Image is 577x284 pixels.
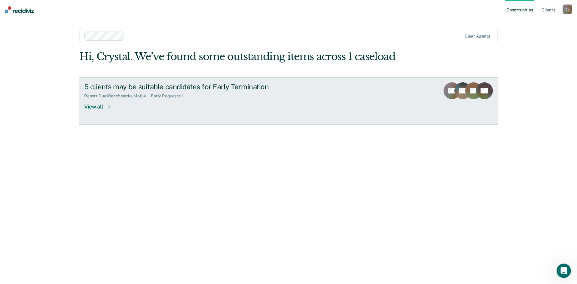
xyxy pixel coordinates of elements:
[465,34,490,39] div: Clear agents
[563,5,572,14] button: CJ
[563,5,572,14] div: C J
[557,264,571,278] iframe: Intercom live chat
[151,93,188,99] div: Early Requests : 1
[84,98,118,110] div: View all
[79,77,498,125] a: 5 clients may be suitable candidates for Early TerminationReport Due (Benchmarks Met):4Early Requ...
[79,50,414,63] div: Hi, Crystal. We’ve found some outstanding items across 1 caseload
[84,82,295,91] div: 5 clients may be suitable candidates for Early Termination
[5,6,34,13] img: Recidiviz
[84,93,151,99] div: Report Due (Benchmarks Met) : 4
